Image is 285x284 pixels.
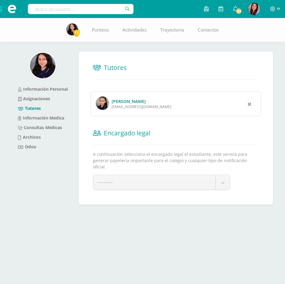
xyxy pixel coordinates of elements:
span: Punteos [92,27,109,33]
a: [PERSON_NAME] [112,98,146,104]
a: Consultas Médicas [18,125,62,130]
span: Contactos [198,27,219,33]
a: Trayectoria [154,18,191,42]
div: Remover [248,100,251,107]
img: a1cea7b0aa1591c0efd9084cbad2c5cf.png [30,53,55,78]
input: Busca un usuario... [28,4,133,14]
a: Contactos [191,18,226,42]
img: eefaaa8ad450b3e6d82595ce81ad222e.png [66,23,78,35]
a: Punteos [85,18,116,42]
a: Actividades [116,18,154,42]
span: ---------- [98,179,113,185]
a: Información Medica [18,115,64,121]
p: A continuación selecciona el encargado legal el estudiante, este servirá para generar papelería i... [93,151,259,170]
span: Trayectoria [160,27,184,33]
a: Archivos [18,134,41,140]
span: Actividades [122,27,147,33]
a: Asignaciones [18,96,50,101]
a: Información Personal [18,86,68,92]
div: [EMAIL_ADDRESS][DOMAIN_NAME] [112,104,171,109]
a: ---------- [93,175,230,190]
span: Tutores [104,63,127,72]
span: Encargado legal [104,129,150,137]
img: profile image [96,96,109,110]
a: Odoo [18,144,36,150]
span: 114 [235,8,242,14]
span: 17 [73,29,80,37]
a: Tutores [18,105,41,111]
img: 973116c3cfe8714e39039c433039b2a3.png [248,3,260,15]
